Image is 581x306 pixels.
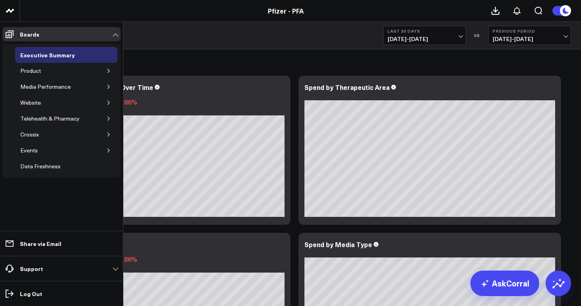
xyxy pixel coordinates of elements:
div: Previous: $676.02K [34,266,285,273]
button: Last 30 Days[DATE]-[DATE] [383,26,466,45]
a: Data Freshness [15,158,66,174]
div: Product [18,66,43,76]
div: Crossix [18,130,41,139]
div: VS [470,33,484,38]
a: Telehealth & Pharmacy [15,111,85,127]
a: Events [15,142,43,158]
a: Crossix [15,127,44,142]
div: Executive Summary [18,50,77,60]
div: Previous: $676.02K [34,109,285,115]
a: Pfizer - PFA [268,6,304,15]
div: Events [18,146,40,155]
div: Spend by Therapeutic Area [304,83,390,92]
span: 5.86% [119,255,137,263]
p: Boards [20,31,39,37]
b: Previous Period [493,29,567,33]
p: Support [20,265,43,272]
div: Telehealth & Pharmacy [18,114,82,123]
p: Share via Email [20,240,61,247]
div: Data Freshness [18,162,62,171]
div: Website [18,98,43,107]
p: Log Out [20,290,42,297]
div: Media Performance [18,82,73,92]
span: [DATE] - [DATE] [388,36,462,42]
a: Executive Summary [15,47,80,63]
span: 5.86% [119,97,137,106]
div: Spend by Media Type [304,240,372,249]
a: Media Performance [15,79,76,95]
a: Log Out [2,287,121,301]
span: [DATE] - [DATE] [493,36,567,42]
b: Last 30 Days [388,29,462,33]
button: Previous Period[DATE]-[DATE] [488,26,571,45]
a: AskCorral [470,271,539,296]
a: Product [15,63,46,79]
a: Website [15,95,46,111]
